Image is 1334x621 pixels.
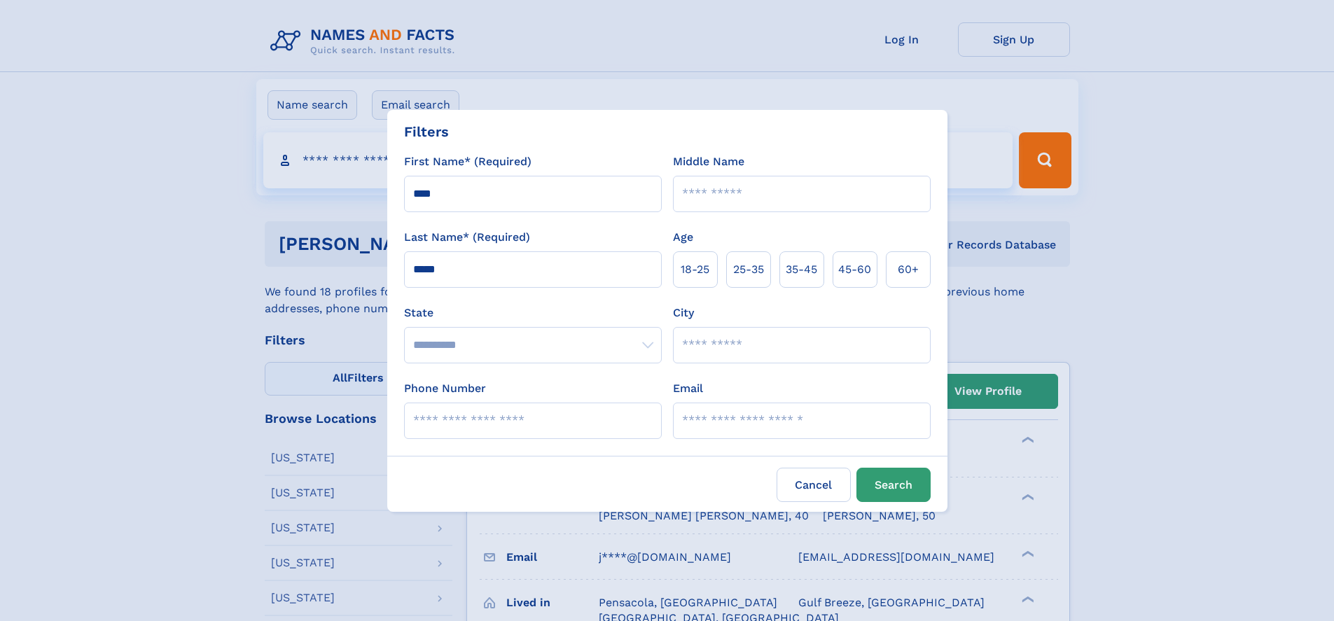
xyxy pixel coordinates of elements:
[404,380,486,397] label: Phone Number
[898,261,919,278] span: 60+
[673,305,694,321] label: City
[838,261,871,278] span: 45‑60
[404,229,530,246] label: Last Name* (Required)
[404,121,449,142] div: Filters
[673,153,744,170] label: Middle Name
[733,261,764,278] span: 25‑35
[786,261,817,278] span: 35‑45
[673,229,693,246] label: Age
[404,153,531,170] label: First Name* (Required)
[404,305,662,321] label: State
[681,261,709,278] span: 18‑25
[856,468,931,502] button: Search
[673,380,703,397] label: Email
[777,468,851,502] label: Cancel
